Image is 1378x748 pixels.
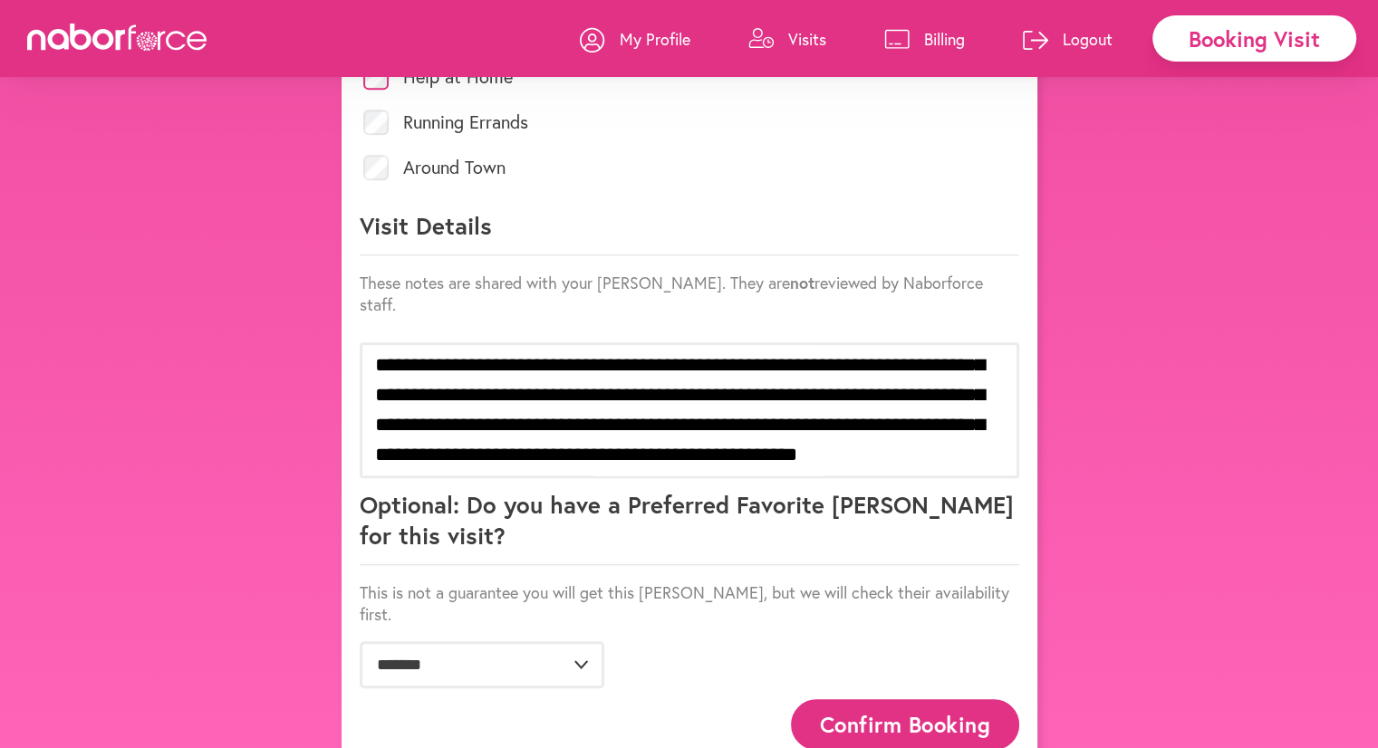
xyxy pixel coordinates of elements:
[924,28,965,50] p: Billing
[360,272,1019,315] p: These notes are shared with your [PERSON_NAME]. They are reviewed by Naborforce staff.
[884,12,965,66] a: Billing
[403,68,513,86] label: Help at Home
[360,581,1019,625] p: This is not a guarantee you will get this [PERSON_NAME], but we will check their availability first.
[620,28,690,50] p: My Profile
[360,489,1019,565] p: Optional: Do you have a Preferred Favorite [PERSON_NAME] for this visit?
[360,210,1019,255] p: Visit Details
[1063,28,1113,50] p: Logout
[580,12,690,66] a: My Profile
[748,12,826,66] a: Visits
[788,28,826,50] p: Visits
[1023,12,1113,66] a: Logout
[1152,15,1356,62] div: Booking Visit
[790,272,814,293] strong: not
[403,158,506,177] label: Around Town
[403,113,528,131] label: Running Errands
